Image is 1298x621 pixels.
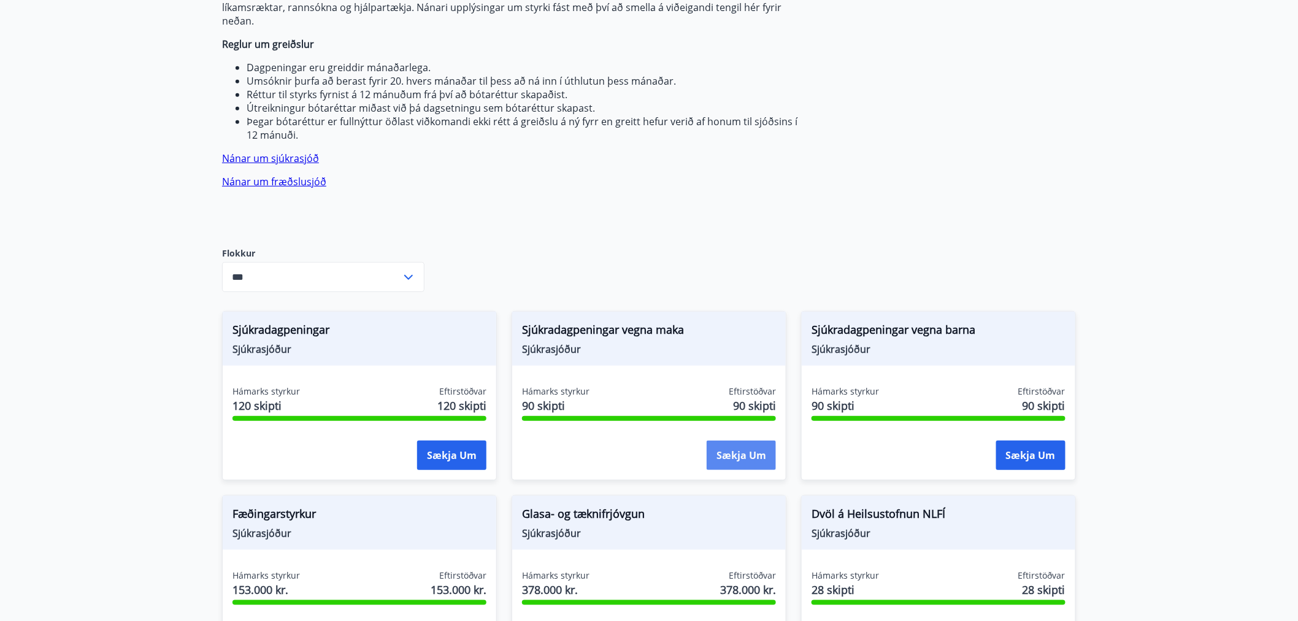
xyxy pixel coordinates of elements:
[439,569,486,582] span: Eftirstöðvar
[232,569,300,582] span: Hámarks styrkur
[222,247,424,260] label: Flokkur
[1023,398,1066,414] span: 90 skipti
[522,582,589,598] span: 378.000 kr.
[232,322,486,342] span: Sjúkradagpeningar
[812,322,1066,342] span: Sjúkradagpeningar vegna barna
[996,441,1066,470] button: Sækja um
[222,152,319,165] a: Nánar um sjúkrasjóð
[439,385,486,398] span: Eftirstöðvar
[707,441,776,470] button: Sækja um
[232,342,486,356] span: Sjúkrasjóður
[232,582,300,598] span: 153.000 kr.
[247,88,801,101] li: Réttur til styrks fyrnist á 12 mánuðum frá því að bótaréttur skapaðist.
[247,101,801,115] li: Útreikningur bótaréttar miðast við þá dagsetningu sem bótaréttur skapast.
[232,385,300,398] span: Hámarks styrkur
[729,385,776,398] span: Eftirstöðvar
[522,506,776,526] span: Glasa- og tæknifrjóvgun
[812,569,879,582] span: Hámarks styrkur
[1023,582,1066,598] span: 28 skipti
[522,398,589,414] span: 90 skipti
[437,398,486,414] span: 120 skipti
[812,398,879,414] span: 90 skipti
[812,342,1066,356] span: Sjúkrasjóður
[522,385,589,398] span: Hámarks styrkur
[232,506,486,526] span: Fæðingarstyrkur
[522,322,776,342] span: Sjúkradagpeningar vegna maka
[522,526,776,540] span: Sjúkrasjóður
[247,74,801,88] li: Umsóknir þurfa að berast fyrir 20. hvers mánaðar til þess að ná inn í úthlutun þess mánaðar.
[431,582,486,598] span: 153.000 kr.
[222,175,326,188] a: Nánar um fræðslusjóð
[812,526,1066,540] span: Sjúkrasjóður
[522,569,589,582] span: Hámarks styrkur
[812,506,1066,526] span: Dvöl á Heilsustofnun NLFÍ
[812,385,879,398] span: Hámarks styrkur
[729,569,776,582] span: Eftirstöðvar
[247,61,801,74] li: Dagpeningar eru greiddir mánaðarlega.
[1018,385,1066,398] span: Eftirstöðvar
[1018,569,1066,582] span: Eftirstöðvar
[232,526,486,540] span: Sjúkrasjóður
[247,115,801,142] li: Þegar bótaréttur er fullnýttur öðlast viðkomandi ekki rétt á greiðslu á ný fyrr en greitt hefur v...
[232,398,300,414] span: 120 skipti
[522,342,776,356] span: Sjúkrasjóður
[812,582,879,598] span: 28 skipti
[222,37,314,51] strong: Reglur um greiðslur
[417,441,486,470] button: Sækja um
[720,582,776,598] span: 378.000 kr.
[733,398,776,414] span: 90 skipti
